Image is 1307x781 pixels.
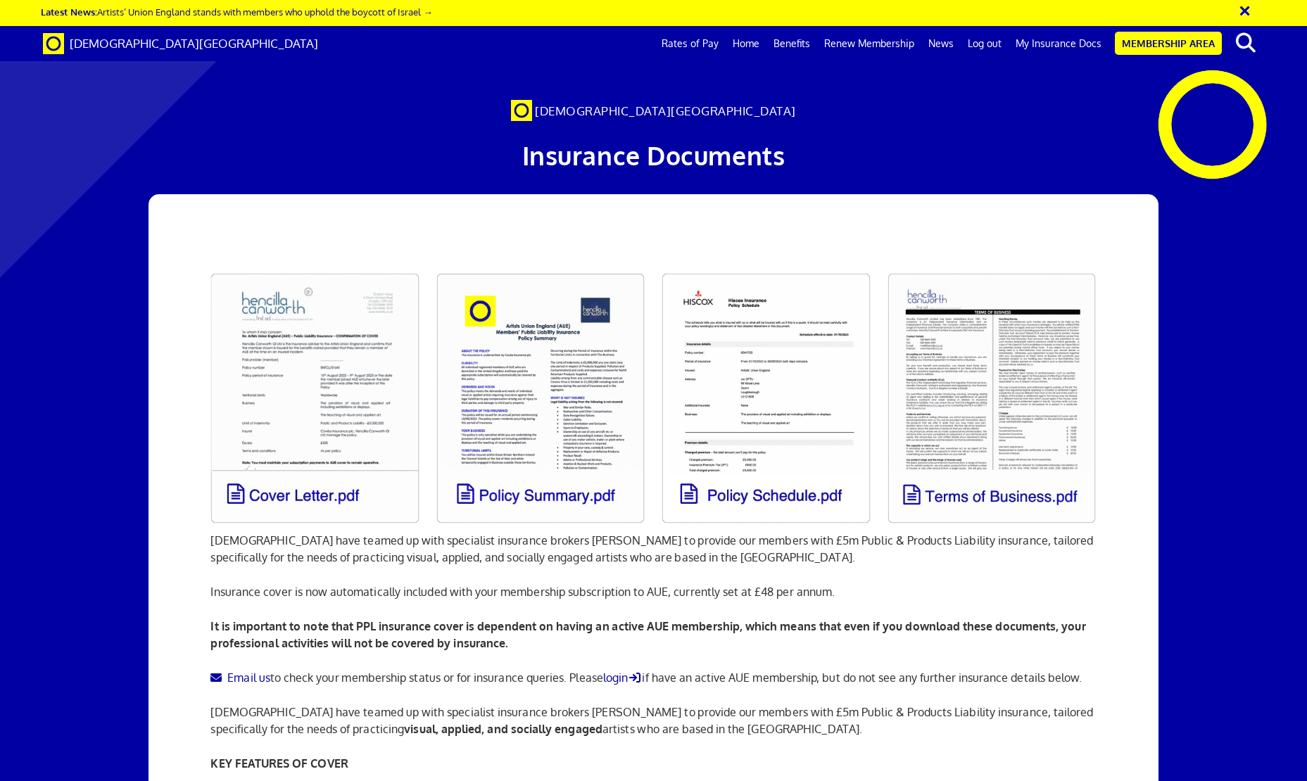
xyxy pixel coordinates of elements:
[210,619,1085,650] b: It is important to note that PPL insurance cover is dependent on having an active AUE membership,...
[1225,28,1268,58] button: search
[32,26,329,61] a: Brand [DEMOGRAPHIC_DATA][GEOGRAPHIC_DATA]
[210,704,1096,737] p: [DEMOGRAPHIC_DATA] have teamed up with specialist insurance brokers [PERSON_NAME] to provide our ...
[210,756,348,770] strong: KEY FEATURES OF COVER
[921,26,961,61] a: News
[766,26,817,61] a: Benefits
[535,103,796,118] span: [DEMOGRAPHIC_DATA][GEOGRAPHIC_DATA]
[1115,32,1222,55] a: Membership Area
[522,139,785,171] span: Insurance Documents
[726,26,766,61] a: Home
[404,722,602,736] strong: visual, applied, and socially engaged
[817,26,921,61] a: Renew Membership
[1009,26,1109,61] a: My Insurance Docs
[603,671,643,685] a: login
[210,583,1096,600] p: Insurance cover is now automatically included with your membership subscription to AUE, currently...
[961,26,1009,61] a: Log out
[210,669,1096,686] p: to check your membership status or for insurance queries. Please if have an active AUE membership...
[655,26,726,61] a: Rates of Pay
[41,6,97,18] strong: Latest News:
[41,6,432,18] a: Latest News:Artists’ Union England stands with members who uphold the boycott of Israel →
[210,671,270,685] a: Email us
[210,532,1096,566] p: [DEMOGRAPHIC_DATA] have teamed up with specialist insurance brokers [PERSON_NAME] to provide our ...
[70,36,318,51] span: [DEMOGRAPHIC_DATA][GEOGRAPHIC_DATA]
